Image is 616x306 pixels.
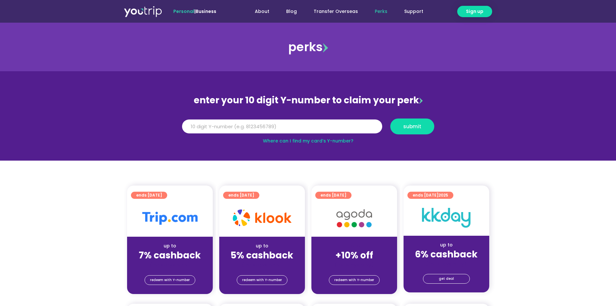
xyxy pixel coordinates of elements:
a: About [246,6,278,17]
a: ends [DATE] [315,192,351,199]
nav: Menu [234,6,432,17]
div: up to [132,243,208,249]
span: ends [DATE] [413,192,448,199]
span: 2025 [438,192,448,198]
form: Y Number [182,119,434,139]
a: ends [DATE] [223,192,259,199]
span: Sign up [466,8,483,15]
span: redeem with Y-number [334,276,374,285]
a: ends [DATE] [131,192,167,199]
span: submit [403,124,421,129]
span: get deal [439,274,454,283]
input: 10 digit Y-number (e.g. 8123456789) [182,119,382,134]
a: Transfer Overseas [305,6,366,17]
strong: +10% off [335,249,373,262]
span: ends [DATE] [136,192,162,199]
a: redeem with Y-number [329,275,380,285]
a: Business [196,8,216,15]
div: up to [409,242,484,248]
a: redeem with Y-number [237,275,287,285]
strong: 5% cashback [231,249,293,262]
span: ends [DATE] [320,192,346,199]
span: Personal [173,8,194,15]
div: (for stays only) [132,261,208,268]
a: get deal [423,274,470,284]
div: (for stays only) [224,261,300,268]
strong: 6% cashback [415,248,478,261]
a: Where can I find my card’s Y-number? [263,138,353,144]
button: submit [390,119,434,134]
div: (for stays only) [409,260,484,267]
a: ends [DATE]2025 [407,192,453,199]
strong: 7% cashback [139,249,201,262]
span: redeem with Y-number [242,276,282,285]
span: up to [348,243,360,249]
div: up to [224,243,300,249]
span: redeem with Y-number [150,276,190,285]
a: Support [396,6,432,17]
span: | [173,8,216,15]
a: redeem with Y-number [145,275,195,285]
a: Sign up [457,6,492,17]
span: ends [DATE] [228,192,254,199]
a: Perks [366,6,396,17]
div: enter your 10 digit Y-number to claim your perk [179,92,438,109]
a: Blog [278,6,305,17]
div: (for stays only) [317,261,392,268]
